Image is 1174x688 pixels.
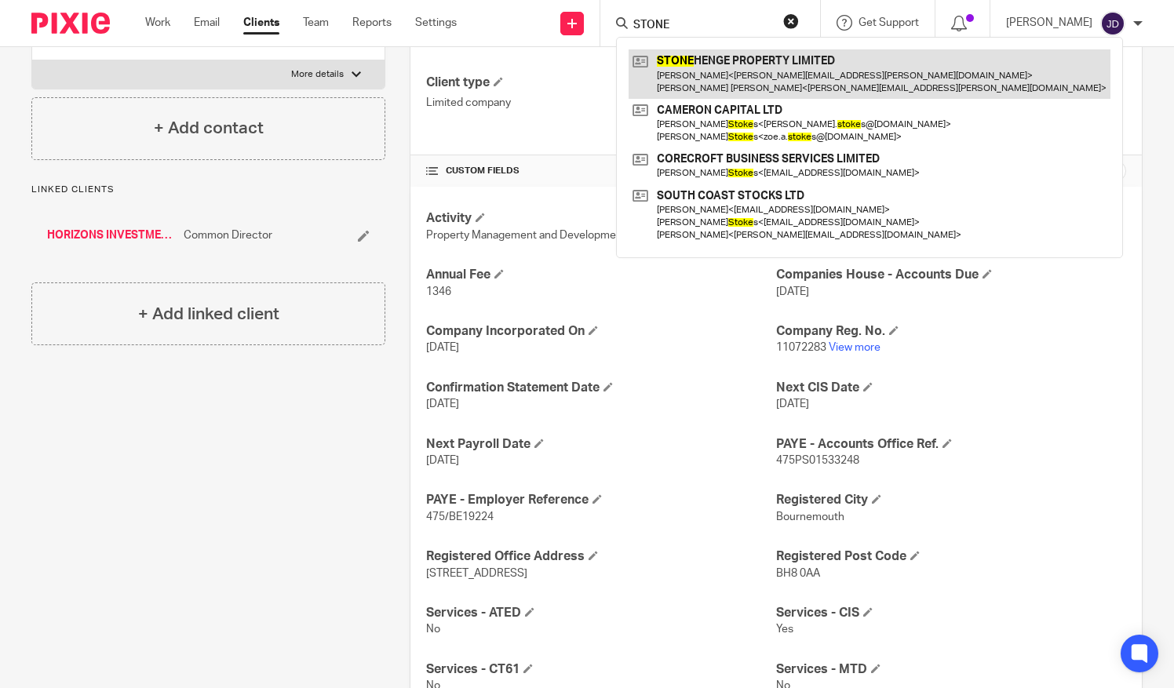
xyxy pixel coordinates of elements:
h4: Confirmation Statement Date [426,380,776,396]
h4: Services - MTD [776,661,1126,678]
span: Get Support [859,17,919,28]
p: More details [291,68,344,81]
h4: Registered Post Code [776,548,1126,565]
span: [DATE] [426,342,459,353]
span: [DATE] [426,399,459,410]
h4: Services - CT61 [426,661,776,678]
button: Clear [783,13,799,29]
p: [PERSON_NAME] [1006,15,1092,31]
span: [DATE] [776,399,809,410]
span: 1346 [426,286,451,297]
h4: PAYE - Employer Reference [426,492,776,508]
h4: Company Incorporated On [426,323,776,340]
h4: Companies House - Accounts Due [776,267,1126,283]
img: svg%3E [1100,11,1125,36]
h4: Activity [426,210,776,227]
span: [STREET_ADDRESS] [426,568,527,579]
span: [DATE] [776,286,809,297]
input: Search [632,19,773,33]
h4: Annual Fee [426,267,776,283]
h4: Company Reg. No. [776,323,1126,340]
h4: Services - ATED [426,605,776,621]
span: 475/BE19224 [426,511,494,522]
a: Reports [352,15,392,31]
span: Bournemouth [776,511,844,522]
img: Pixie [31,13,110,34]
p: Limited company [426,95,776,111]
a: Clients [243,15,279,31]
a: Team [303,15,329,31]
a: HORIZONS INVESTMENT LIMITED [47,228,176,243]
h4: CUSTOM FIELDS [426,165,776,177]
h4: Registered Office Address [426,548,776,565]
span: [DATE] [426,455,459,466]
span: BH8 0AA [776,568,820,579]
span: Common Director [184,228,272,243]
h4: Registered City [776,492,1126,508]
h4: + Add contact [154,116,264,140]
h4: Services - CIS [776,605,1126,621]
a: Settings [415,15,457,31]
span: Yes [776,624,793,635]
h4: PAYE - Accounts Office Ref. [776,436,1126,453]
h4: Next CIS Date [776,380,1126,396]
h4: Next Payroll Date [426,436,776,453]
a: Email [194,15,220,31]
h4: + Add linked client [138,302,279,326]
h4: Client type [426,75,776,91]
a: View more [829,342,880,353]
span: No [426,624,440,635]
a: Work [145,15,170,31]
p: Linked clients [31,184,385,196]
span: 475PS01533248 [776,455,859,466]
span: Property Management and Development - Commercial Conversion [426,230,753,241]
span: 11072283 [776,342,826,353]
